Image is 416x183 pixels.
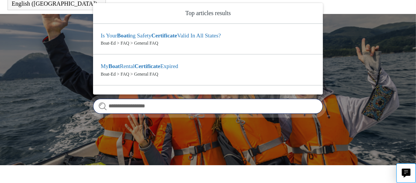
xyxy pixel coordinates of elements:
[101,40,315,47] zd-autocomplete-breadcrumbs-multibrand: Boat-Ed > FAQ > General FAQ
[93,99,323,114] input: Search
[187,94,212,100] em: Certificate
[117,33,130,39] em: Boati
[101,33,221,40] zd-autocomplete-title-multibrand: Suggested result 1 Is Your Boating Safety Certificate Valid In All States?
[101,94,268,102] zd-autocomplete-title-multibrand: Suggested result 3 Will I Receive a Plastic Card or Just a Certificate for My Boater's License?
[396,163,416,183] button: Live chat
[101,71,315,78] zd-autocomplete-breadcrumbs-multibrand: Boat-Ed > FAQ > General FAQ
[101,63,178,71] zd-autocomplete-title-multibrand: Suggested result 2 My Boat Rental Certificate Expired
[135,63,160,69] em: Certificate
[151,33,177,39] em: Certificate
[12,0,102,7] button: English ([GEOGRAPHIC_DATA])
[109,63,120,69] em: Boat
[93,3,323,24] zd-autocomplete-header: Top articles results
[228,94,242,100] em: Boate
